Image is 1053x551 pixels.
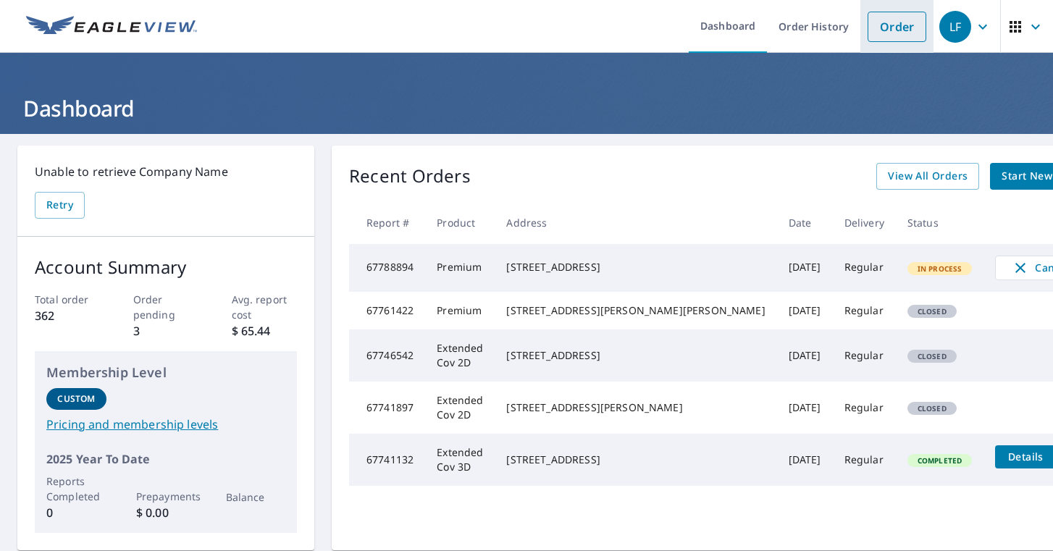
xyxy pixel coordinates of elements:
[133,292,199,322] p: Order pending
[46,450,285,468] p: 2025 Year To Date
[909,264,971,274] span: In Process
[909,351,955,361] span: Closed
[506,348,765,363] div: [STREET_ADDRESS]
[425,292,495,329] td: Premium
[46,363,285,382] p: Membership Level
[506,400,765,415] div: [STREET_ADDRESS][PERSON_NAME]
[35,292,101,307] p: Total order
[833,292,896,329] td: Regular
[349,163,471,190] p: Recent Orders
[226,489,286,505] p: Balance
[57,392,95,405] p: Custom
[349,382,425,434] td: 67741897
[876,163,979,190] a: View All Orders
[349,292,425,329] td: 67761422
[777,292,833,329] td: [DATE]
[777,201,833,244] th: Date
[349,244,425,292] td: 67788894
[349,201,425,244] th: Report #
[425,434,495,486] td: Extended Cov 3D
[133,322,199,340] p: 3
[888,167,968,185] span: View All Orders
[833,382,896,434] td: Regular
[35,254,297,280] p: Account Summary
[232,322,298,340] p: $ 65.44
[909,455,970,466] span: Completed
[777,382,833,434] td: [DATE]
[349,434,425,486] td: 67741132
[506,260,765,274] div: [STREET_ADDRESS]
[136,504,196,521] p: $ 0.00
[35,307,101,324] p: 362
[35,192,85,219] button: Retry
[46,196,73,214] span: Retry
[46,474,106,504] p: Reports Completed
[896,201,984,244] th: Status
[777,329,833,382] td: [DATE]
[833,434,896,486] td: Regular
[425,244,495,292] td: Premium
[46,416,285,433] a: Pricing and membership levels
[777,434,833,486] td: [DATE]
[1004,450,1047,463] span: Details
[868,12,926,42] a: Order
[232,292,298,322] p: Avg. report cost
[909,306,955,316] span: Closed
[35,163,297,180] p: Unable to retrieve Company Name
[506,453,765,467] div: [STREET_ADDRESS]
[425,201,495,244] th: Product
[495,201,776,244] th: Address
[833,201,896,244] th: Delivery
[17,93,1036,123] h1: Dashboard
[506,303,765,318] div: [STREET_ADDRESS][PERSON_NAME][PERSON_NAME]
[46,504,106,521] p: 0
[425,329,495,382] td: Extended Cov 2D
[425,382,495,434] td: Extended Cov 2D
[777,244,833,292] td: [DATE]
[833,329,896,382] td: Regular
[136,489,196,504] p: Prepayments
[939,11,971,43] div: LF
[833,244,896,292] td: Regular
[26,16,197,38] img: EV Logo
[909,403,955,413] span: Closed
[349,329,425,382] td: 67746542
